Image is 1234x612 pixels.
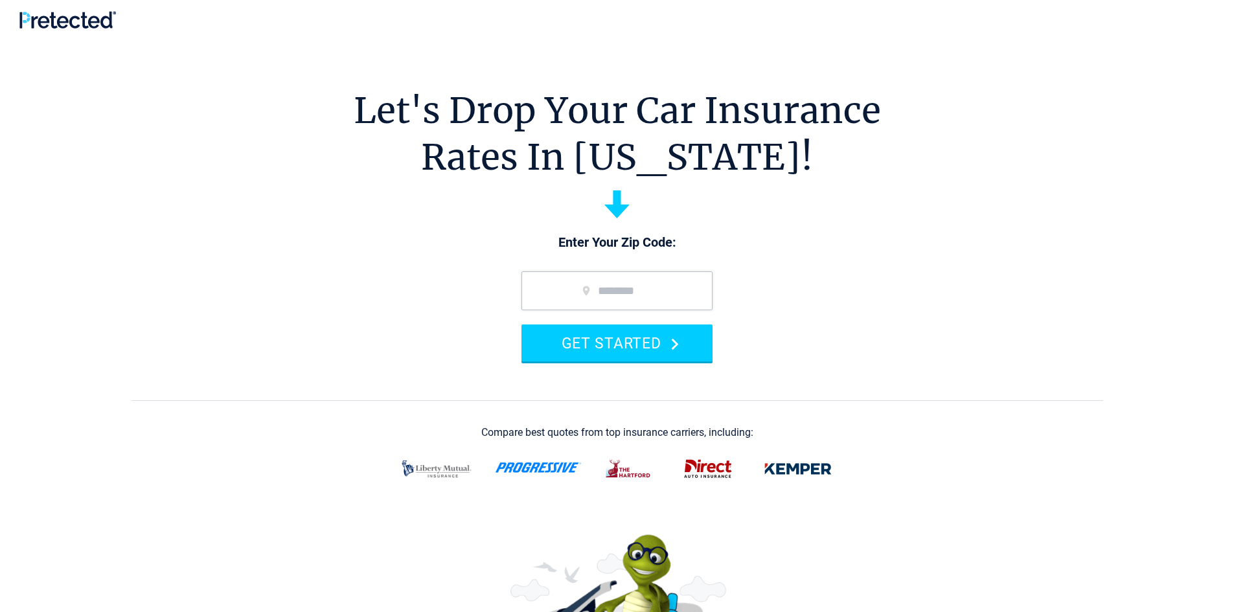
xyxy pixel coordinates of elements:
p: Enter Your Zip Code: [508,234,726,252]
img: progressive [495,462,582,473]
h1: Let's Drop Your Car Insurance Rates In [US_STATE]! [354,87,881,181]
img: thehartford [597,452,661,486]
div: Compare best quotes from top insurance carriers, including: [481,427,753,438]
input: zip code [521,271,713,310]
img: kemper [755,452,841,486]
img: direct [676,452,740,486]
img: liberty [394,452,479,486]
button: GET STARTED [521,324,713,361]
img: Pretected Logo [19,11,116,28]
